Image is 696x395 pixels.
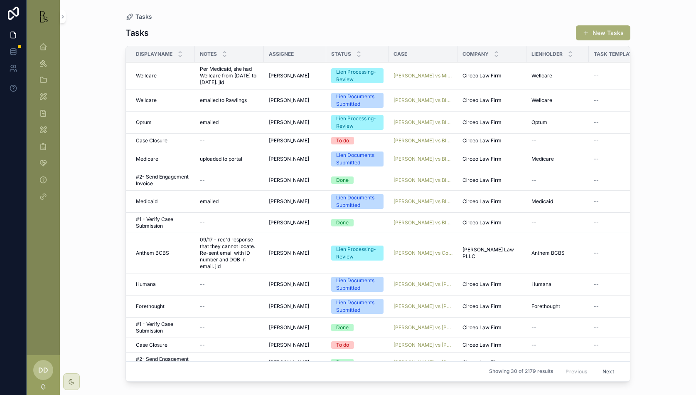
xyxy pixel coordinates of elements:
a: [PERSON_NAME] vs Bluegrass Care & Rehabilitation Center [393,156,453,162]
span: [PERSON_NAME] [269,156,309,162]
a: Circeo Law Firm [462,198,521,205]
span: [PERSON_NAME] vs Bluegrass Care & Rehabilitation Center [393,177,453,184]
div: Done [336,176,349,184]
a: Lien Documents Submitted [331,93,384,108]
a: Anthem BCBS [531,250,584,256]
a: Circeo Law Firm [462,359,521,366]
a: -- [594,250,646,256]
a: -- [531,324,584,331]
span: Circeo Law Firm [462,324,502,331]
a: Case Closure [136,137,190,144]
span: [PERSON_NAME] [269,359,309,366]
span: -- [594,219,599,226]
span: -- [594,250,599,256]
span: Medicare [531,156,554,162]
a: [PERSON_NAME] [269,250,321,256]
a: -- [531,137,584,144]
span: emailed to Rawlings [200,97,247,104]
a: Optum [531,119,584,126]
a: emailed to Rawlings [200,97,259,104]
span: [PERSON_NAME] vs [PERSON_NAME] Trail senior Living [393,342,453,348]
a: [PERSON_NAME] [269,72,321,79]
a: [PERSON_NAME] vs Bluegrass Care & Rehabilitation Center [393,97,453,104]
a: Lien Documents Submitted [331,277,384,292]
a: [PERSON_NAME] [269,324,321,331]
span: Wellcare [136,72,157,79]
span: -- [200,359,205,366]
a: [PERSON_NAME] [269,97,321,104]
a: -- [531,177,584,184]
span: Anthem BCBS [531,250,565,256]
span: -- [200,324,205,331]
a: [PERSON_NAME] [269,198,321,205]
a: -- [531,219,584,226]
a: -- [594,97,646,104]
a: -- [200,219,259,226]
a: -- [594,72,646,79]
a: Humana [531,281,584,288]
span: [PERSON_NAME] [269,137,309,144]
a: -- [200,342,259,348]
a: Done [331,219,384,226]
span: Forethought [136,303,165,310]
span: Circeo Law Firm [462,97,502,104]
a: [PERSON_NAME] [269,281,321,288]
span: -- [531,177,536,184]
a: [PERSON_NAME] vs Bluegrass Care & Rehabilitation Center [393,198,453,205]
div: Lien Documents Submitted [336,194,379,209]
a: emailed [200,198,259,205]
a: Lien Documents Submitted [331,194,384,209]
span: [PERSON_NAME] [269,303,309,310]
a: Circeo Law Firm [462,324,521,331]
span: Per Medicaid, she had Wellcare from [DATE] to [DATE]. jld [200,66,259,86]
a: Circeo Law Firm [462,219,521,226]
a: Lien Documents Submitted [331,152,384,166]
span: Anthem BCBS [136,250,169,256]
span: -- [200,177,205,184]
a: Wellcare [531,97,584,104]
span: -- [594,177,599,184]
a: [PERSON_NAME] vs Mill Nursing and Rehabilitation [393,72,453,79]
span: Medicaid [136,198,157,205]
span: Circeo Law Firm [462,281,502,288]
a: [PERSON_NAME] [269,342,321,348]
span: -- [200,219,205,226]
span: Case Closure [136,342,167,348]
div: Lien Processing-Review [336,68,379,83]
h1: Tasks [125,27,149,39]
span: [PERSON_NAME] [269,281,309,288]
a: [PERSON_NAME] [269,359,321,366]
span: [PERSON_NAME] Law PLLC [462,246,521,260]
a: Lien Processing-Review [331,246,384,261]
a: Tasks [125,12,152,21]
span: [PERSON_NAME] [269,219,309,226]
span: Circeo Law Firm [462,156,502,162]
span: [PERSON_NAME] [269,97,309,104]
a: 09/17 - rec'd response that they cannot locate. Re-sent email with ID number and DOB in email. jld [200,236,259,270]
a: [PERSON_NAME] vs [PERSON_NAME] Trail senior Living [393,324,453,331]
span: Circeo Law Firm [462,72,502,79]
div: Lien Documents Submitted [336,152,379,166]
a: [PERSON_NAME] [269,303,321,310]
span: [PERSON_NAME] [269,198,309,205]
a: Lien Processing-Review [331,68,384,83]
a: Wellcare [136,97,190,104]
span: Status [331,51,351,57]
a: -- [594,359,646,366]
span: Case [393,51,407,57]
a: Forethought [531,303,584,310]
span: -- [594,359,599,366]
a: -- [200,177,259,184]
div: Lien Processing-Review [336,115,379,130]
a: Medicare [136,156,190,162]
a: Humana [136,281,190,288]
a: [PERSON_NAME] [269,156,321,162]
a: -- [594,119,646,126]
a: #2- Send Engagement Invoice [136,174,190,187]
span: Circeo Law Firm [462,303,502,310]
a: Circeo Law Firm [462,97,521,104]
span: -- [594,342,599,348]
